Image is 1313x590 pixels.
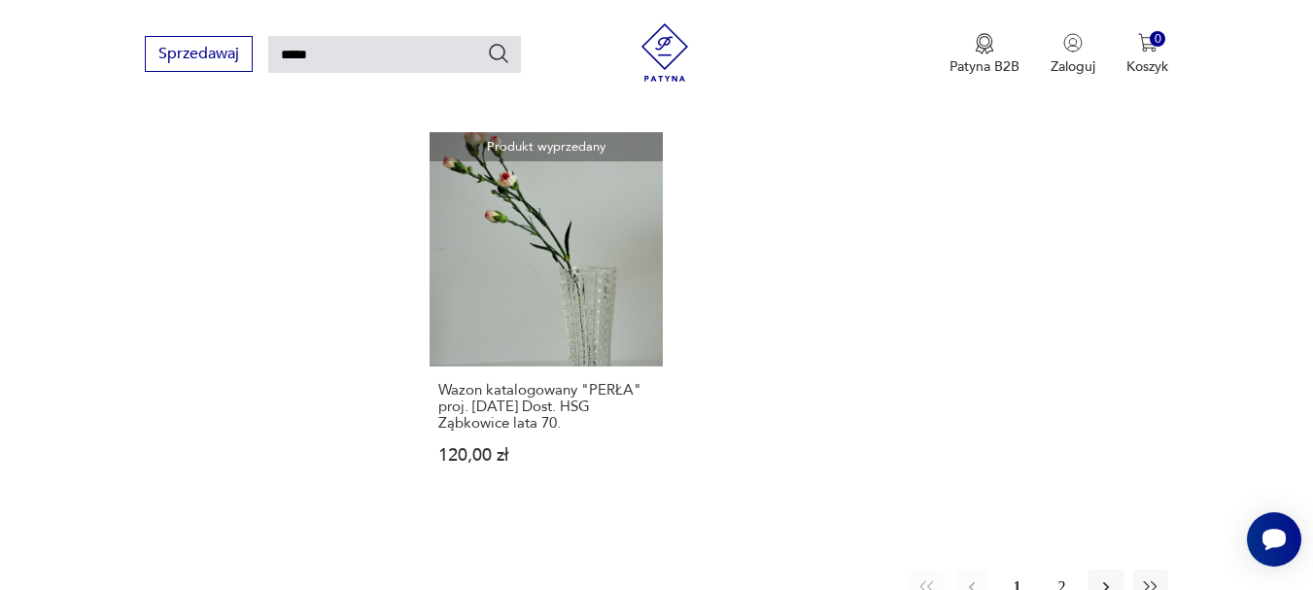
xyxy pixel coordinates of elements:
a: Produkt wyprzedanyWazon katalogowany "PERŁA" proj. Sylwester Dost. HSG Ząbkowice lata 70.Wazon ka... [430,132,663,501]
a: Ikona medaluPatyna B2B [950,33,1019,76]
img: Patyna - sklep z meblami i dekoracjami vintage [636,23,694,82]
iframe: Smartsupp widget button [1247,512,1301,567]
h3: Wazon katalogowany "PERŁA" proj. [DATE] Dost. HSG Ząbkowice lata 70. [438,382,654,432]
button: Zaloguj [1051,33,1095,76]
img: Ikona medalu [975,33,994,54]
img: Ikonka użytkownika [1063,33,1083,52]
a: Sprzedawaj [145,49,253,62]
p: Patyna B2B [950,57,1019,76]
button: Patyna B2B [950,33,1019,76]
button: 0Koszyk [1126,33,1168,76]
p: 120,00 zł [438,447,654,464]
div: 0 [1150,31,1166,48]
p: Zaloguj [1051,57,1095,76]
button: Sprzedawaj [145,36,253,72]
p: Koszyk [1126,57,1168,76]
button: Szukaj [487,42,510,65]
img: Ikona koszyka [1138,33,1158,52]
